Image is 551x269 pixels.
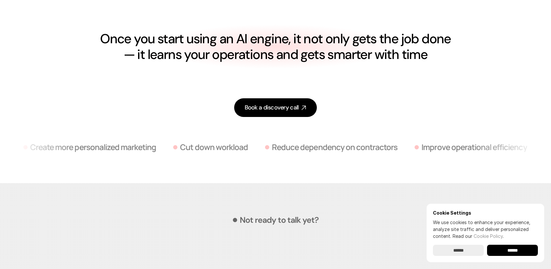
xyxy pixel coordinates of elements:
[453,233,504,239] span: Read our .
[179,143,247,151] p: Cut down workload
[474,233,503,239] a: Cookie Policy
[29,143,155,151] p: Create more personalized marketing
[240,216,318,224] p: Not ready to talk yet?
[99,31,452,62] h4: Once you start using an AI engine, it not only gets the job done — it learns your operations and ...
[433,219,538,240] p: We use cookies to enhance your experience, analyze site traffic and deliver personalized content.
[271,143,397,151] p: Reduce dependency on contractors
[245,104,299,112] div: Book a discovery call
[433,210,538,216] h6: Cookie Settings
[234,98,317,117] a: Book a discovery call
[420,143,526,151] p: Improve operational efficiency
